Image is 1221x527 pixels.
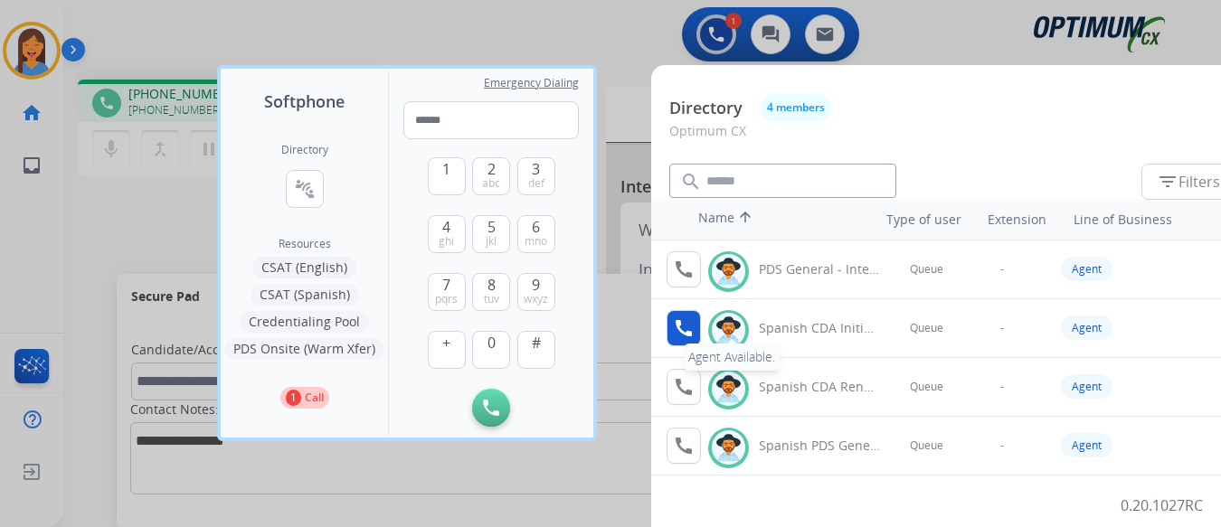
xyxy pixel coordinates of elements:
[673,259,695,280] mat-icon: call
[224,338,384,360] button: PDS Onsite (Warm Xfer)
[1157,171,1220,193] span: Filters
[910,438,943,453] span: Queue
[673,435,695,456] mat-icon: call
[482,176,500,191] span: abc
[428,215,466,253] button: 4ghi
[517,331,555,369] button: #
[428,331,466,369] button: +
[472,331,510,369] button: 0
[715,258,742,286] img: avatar
[279,237,331,251] span: Resources
[689,200,852,240] th: Name
[517,273,555,311] button: 9wxyz
[532,274,540,296] span: 9
[910,321,943,335] span: Queue
[673,317,695,339] mat-icon: call
[240,311,369,333] button: Credentialing Pool
[673,376,695,398] mat-icon: call
[525,234,547,249] span: mno
[517,157,555,195] button: 3def
[667,310,701,346] button: Agent Available.
[264,89,345,114] span: Softphone
[715,316,742,344] img: avatar
[294,178,316,200] mat-icon: connect_without_contact
[472,273,510,311] button: 8tuv
[1000,380,1004,394] span: -
[1061,433,1112,457] div: Agent
[439,234,454,249] span: ghi
[759,260,880,278] div: PDS General - Internal
[472,157,510,195] button: 2abc
[252,257,356,278] button: CSAT (English)
[484,292,499,306] span: tuv
[442,332,450,353] span: +
[305,390,324,406] p: Call
[1000,321,1004,335] span: -
[684,343,780,371] div: Agent Available.
[472,215,510,253] button: 5jkl
[1000,262,1004,277] span: -
[1121,494,1203,516] p: 0.20.1027RC
[487,216,496,238] span: 5
[734,209,756,231] mat-icon: arrow_upward
[483,400,499,416] img: call-button
[484,76,579,90] span: Emergency Dialing
[428,273,466,311] button: 7pqrs
[759,437,880,455] div: Spanish PDS General - Internal
[281,143,328,157] h2: Directory
[1000,438,1004,453] span: -
[517,215,555,253] button: 6mno
[435,292,458,306] span: pqrs
[286,390,301,406] p: 1
[487,332,496,353] span: 0
[442,274,450,296] span: 7
[442,216,450,238] span: 4
[251,284,359,306] button: CSAT (Spanish)
[680,171,702,193] mat-icon: search
[442,158,450,180] span: 1
[524,292,548,306] span: wxyz
[979,202,1055,238] th: Extension
[759,378,880,396] div: Spanish CDA Renewal General - Internal
[1061,374,1112,399] div: Agent
[532,158,540,180] span: 3
[861,202,970,238] th: Type of user
[910,380,943,394] span: Queue
[669,96,743,120] p: Directory
[1061,257,1112,281] div: Agent
[532,216,540,238] span: 6
[532,332,541,353] span: #
[759,319,880,337] div: Spanish CDA Initial General - Internal
[486,234,497,249] span: jkl
[428,157,466,195] button: 1
[715,434,742,462] img: avatar
[487,158,496,180] span: 2
[528,176,544,191] span: def
[1157,171,1178,193] mat-icon: filter_list
[1061,315,1112,340] div: Agent
[487,274,496,296] span: 8
[280,387,329,409] button: 1Call
[715,375,742,403] img: avatar
[761,94,831,121] button: 4 members
[910,262,943,277] span: Queue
